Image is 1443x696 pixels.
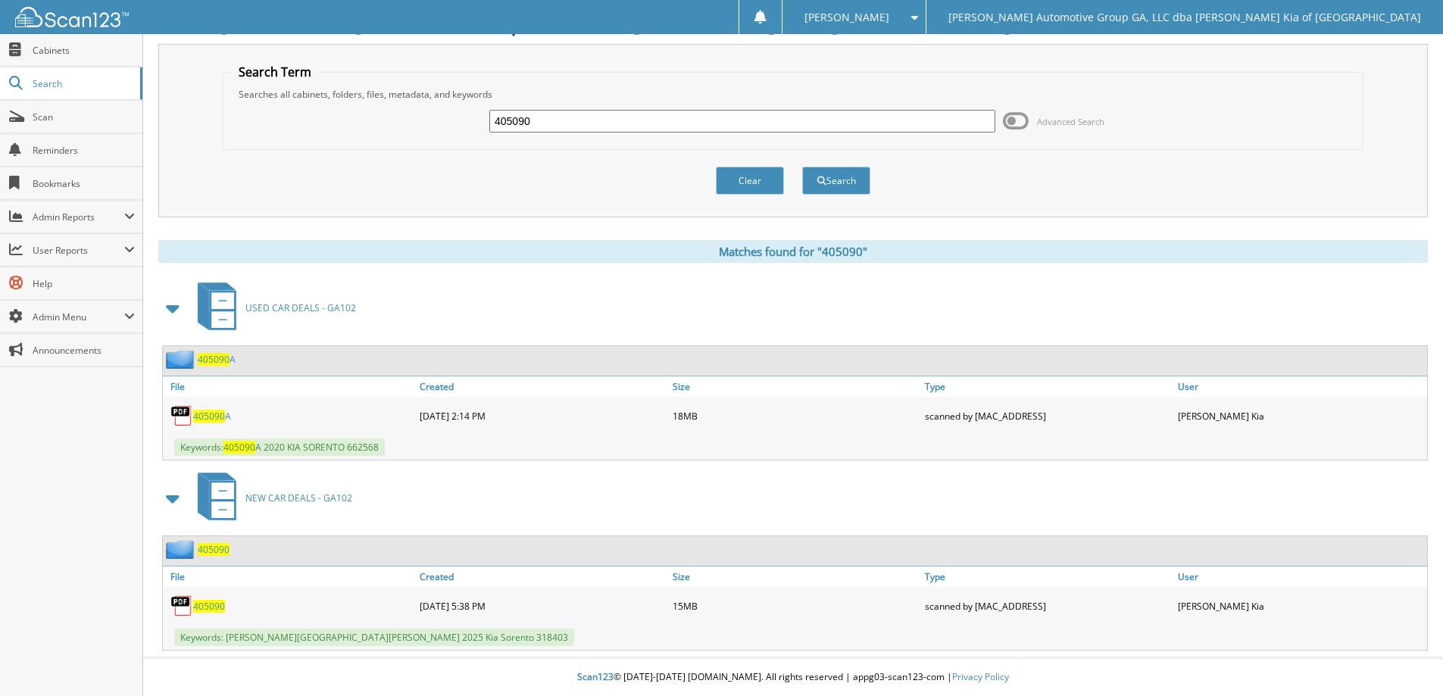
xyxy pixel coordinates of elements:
[416,376,669,397] a: Created
[33,77,133,90] span: Search
[948,13,1421,22] span: [PERSON_NAME] Automotive Group GA, LLC dba [PERSON_NAME] Kia of [GEOGRAPHIC_DATA]
[669,566,922,587] a: Size
[33,244,124,257] span: User Reports
[1174,566,1427,587] a: User
[143,659,1443,696] div: © [DATE]-[DATE] [DOMAIN_NAME]. All rights reserved | appg03-scan123-com |
[416,566,669,587] a: Created
[921,401,1174,431] div: scanned by [MAC_ADDRESS]
[921,591,1174,621] div: scanned by [MAC_ADDRESS]
[804,13,889,22] span: [PERSON_NAME]
[1174,401,1427,431] div: [PERSON_NAME] Kia
[1037,116,1104,127] span: Advanced Search
[193,410,231,423] a: 405090A
[33,111,135,123] span: Scan
[198,353,230,366] span: 405090
[33,211,124,223] span: Admin Reports
[198,353,236,366] a: 405090A
[245,492,352,504] span: NEW CAR DEALS - GA102
[158,240,1428,263] div: Matches found for "405090"
[1174,376,1427,397] a: User
[669,401,922,431] div: 18MB
[416,591,669,621] div: [DATE] 5:38 PM
[193,410,225,423] span: 405090
[189,468,352,528] a: NEW CAR DEALS - GA102
[802,167,870,195] button: Search
[33,277,135,290] span: Help
[198,543,230,556] a: 405090
[33,344,135,357] span: Announcements
[921,566,1174,587] a: Type
[223,441,255,454] span: 405090
[193,600,225,613] a: 405090
[1174,591,1427,621] div: [PERSON_NAME] Kia
[952,670,1009,683] a: Privacy Policy
[163,376,416,397] a: File
[669,376,922,397] a: Size
[170,595,193,617] img: PDF.png
[166,540,198,559] img: folder2.png
[577,670,614,683] span: Scan123
[163,566,416,587] a: File
[33,44,135,57] span: Cabinets
[245,301,356,314] span: USED CAR DEALS - GA102
[33,144,135,157] span: Reminders
[33,177,135,190] span: Bookmarks
[231,88,1355,101] div: Searches all cabinets, folders, files, metadata, and keywords
[921,376,1174,397] a: Type
[166,350,198,369] img: folder2.png
[174,629,574,646] span: Keywords: [PERSON_NAME][GEOGRAPHIC_DATA][PERSON_NAME] 2025 Kia Sorento 318403
[669,591,922,621] div: 15MB
[1367,623,1443,696] iframe: Chat Widget
[189,278,356,338] a: USED CAR DEALS - GA102
[716,167,784,195] button: Clear
[15,7,129,27] img: scan123-logo-white.svg
[174,439,385,456] span: Keywords: A 2020 KIA SORENTO 662568
[33,311,124,323] span: Admin Menu
[231,64,319,80] legend: Search Term
[416,401,669,431] div: [DATE] 2:14 PM
[170,404,193,427] img: PDF.png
